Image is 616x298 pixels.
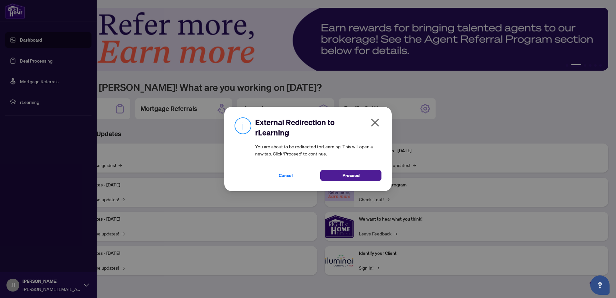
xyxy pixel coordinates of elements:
[370,117,380,128] span: close
[255,117,381,138] h2: External Redirection to rLearning
[320,170,381,181] button: Proceed
[255,117,381,181] div: You are about to be redirected to rLearning . This will open a new tab. Click ‘Proceed’ to continue.
[279,170,293,181] span: Cancel
[342,170,360,181] span: Proceed
[235,117,251,134] img: Info Icon
[255,170,316,181] button: Cancel
[590,275,610,295] button: Open asap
